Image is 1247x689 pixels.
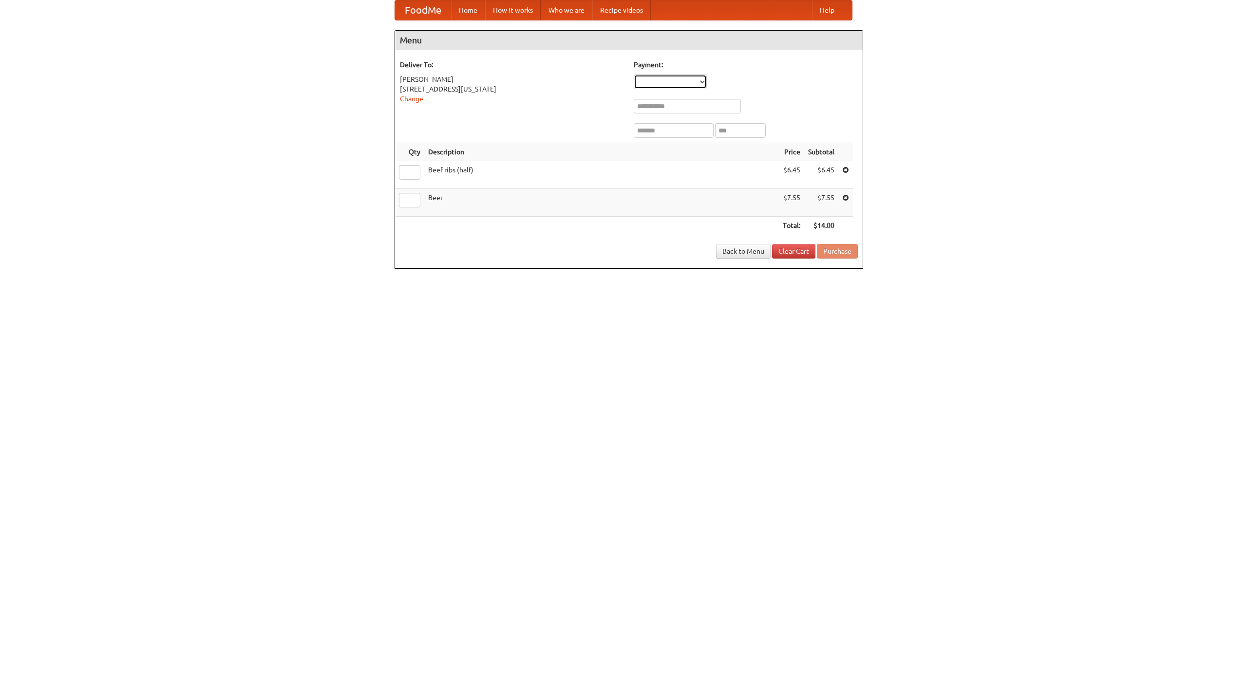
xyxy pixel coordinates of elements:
[716,244,771,259] a: Back to Menu
[485,0,541,20] a: How it works
[395,143,424,161] th: Qty
[779,143,804,161] th: Price
[779,161,804,189] td: $6.45
[817,244,858,259] button: Purchase
[451,0,485,20] a: Home
[400,74,624,84] div: [PERSON_NAME]
[812,0,842,20] a: Help
[424,189,779,217] td: Beer
[400,84,624,94] div: [STREET_ADDRESS][US_STATE]
[779,189,804,217] td: $7.55
[804,161,838,189] td: $6.45
[395,31,863,50] h4: Menu
[779,217,804,235] th: Total:
[400,95,423,103] a: Change
[634,60,858,70] h5: Payment:
[592,0,651,20] a: Recipe videos
[395,0,451,20] a: FoodMe
[804,143,838,161] th: Subtotal
[541,0,592,20] a: Who we are
[804,189,838,217] td: $7.55
[804,217,838,235] th: $14.00
[400,60,624,70] h5: Deliver To:
[424,161,779,189] td: Beef ribs (half)
[424,143,779,161] th: Description
[772,244,815,259] a: Clear Cart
